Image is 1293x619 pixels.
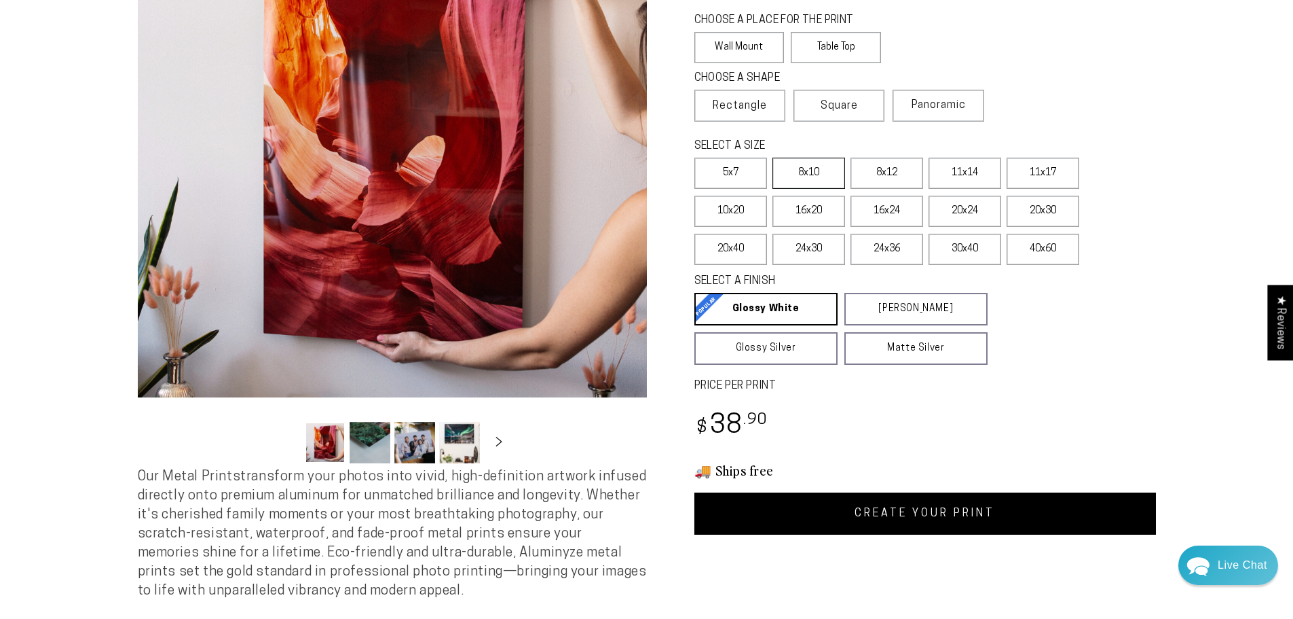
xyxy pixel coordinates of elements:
legend: SELECT A SIZE [694,139,966,154]
span: $ [696,419,708,438]
button: Load image 2 in gallery view [350,422,390,463]
label: 8x10 [772,158,845,189]
label: 20x24 [929,196,1001,227]
button: Load image 4 in gallery view [439,422,480,463]
a: Matte Silver [844,332,988,365]
span: Rectangle [713,98,767,114]
label: 30x40 [929,234,1001,265]
label: 8x12 [850,158,923,189]
span: Our Metal Prints transform your photos into vivid, high-definition artwork infused directly onto ... [138,470,647,598]
label: Wall Mount [694,32,785,63]
label: 24x30 [772,234,845,265]
label: 24x36 [850,234,923,265]
label: Table Top [791,32,881,63]
button: Slide left [271,427,301,457]
legend: SELECT A FINISH [694,274,955,289]
label: PRICE PER PRINT [694,378,1156,394]
button: Load image 3 in gallery view [394,422,435,463]
label: 16x24 [850,196,923,227]
label: 5x7 [694,158,767,189]
legend: CHOOSE A SHAPE [694,71,871,86]
a: Glossy White [694,293,838,325]
sup: .90 [743,412,768,428]
div: Contact Us Directly [1218,546,1267,585]
label: 20x30 [1007,196,1079,227]
div: Chat widget toggle [1178,546,1278,585]
label: 20x40 [694,234,767,265]
a: CREATE YOUR PRINT [694,493,1156,535]
legend: CHOOSE A PLACE FOR THE PRINT [694,13,869,29]
span: Square [821,98,858,114]
bdi: 38 [694,413,768,440]
label: 11x14 [929,158,1001,189]
label: 10x20 [694,196,767,227]
a: [PERSON_NAME] [844,293,988,325]
label: 11x17 [1007,158,1079,189]
label: 16x20 [772,196,845,227]
span: Panoramic [912,100,966,111]
h3: 🚚 Ships free [694,461,1156,479]
button: Load image 1 in gallery view [305,422,345,463]
a: Glossy Silver [694,332,838,365]
div: Click to open Judge.me floating reviews tab [1267,285,1293,360]
label: 40x60 [1007,234,1079,265]
button: Slide right [484,427,514,457]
